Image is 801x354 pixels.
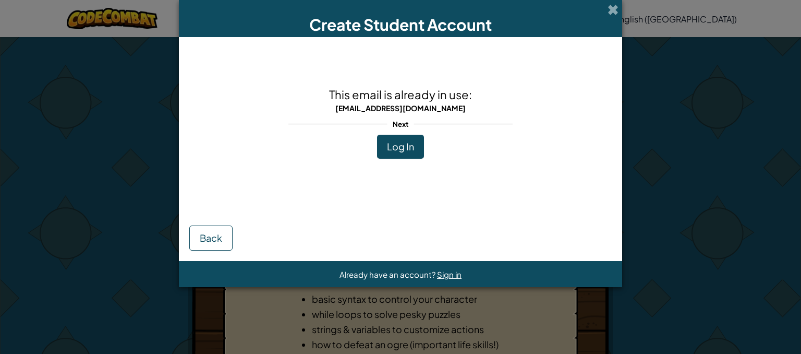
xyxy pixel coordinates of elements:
[387,140,414,152] span: Log In
[200,232,222,244] span: Back
[377,135,424,159] button: Log In
[339,269,437,279] span: Already have an account?
[189,226,233,251] button: Back
[437,269,462,279] a: Sign in
[309,15,492,34] span: Create Student Account
[387,116,414,132] span: Next
[329,87,472,102] span: This email is already in use:
[335,103,466,113] span: [EMAIL_ADDRESS][DOMAIN_NAME]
